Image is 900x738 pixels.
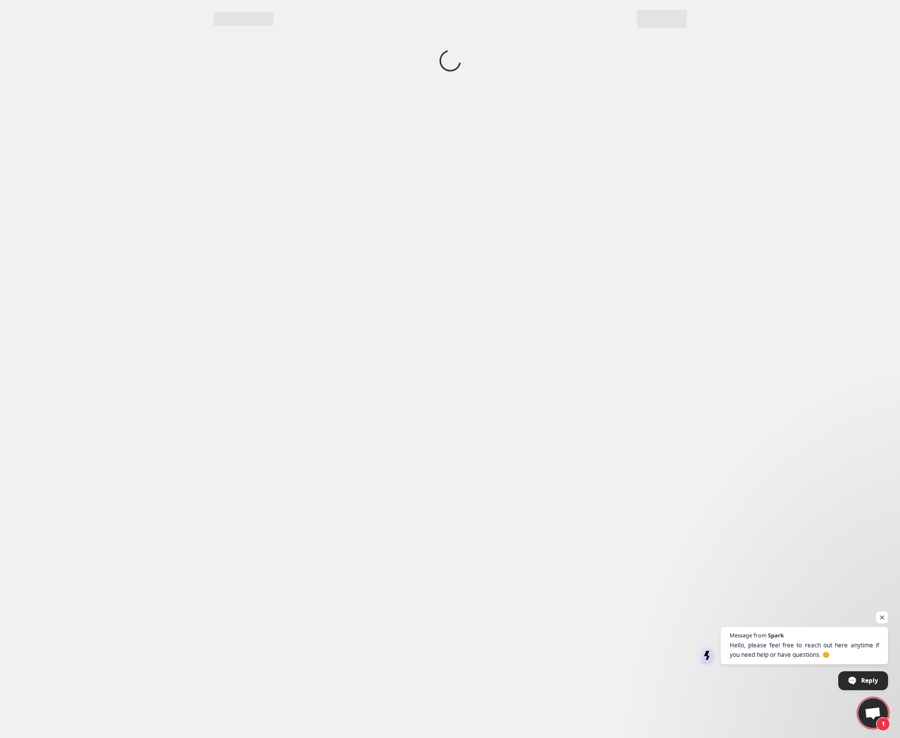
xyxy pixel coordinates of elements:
span: Hello, please feel free to reach out here anytime if you need help or have questions. 😊 [730,640,879,659]
span: Reply [861,672,878,689]
span: Message from [730,632,767,638]
span: 1 [876,717,890,731]
span: Spark [768,632,784,638]
div: Open chat [858,698,888,728]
